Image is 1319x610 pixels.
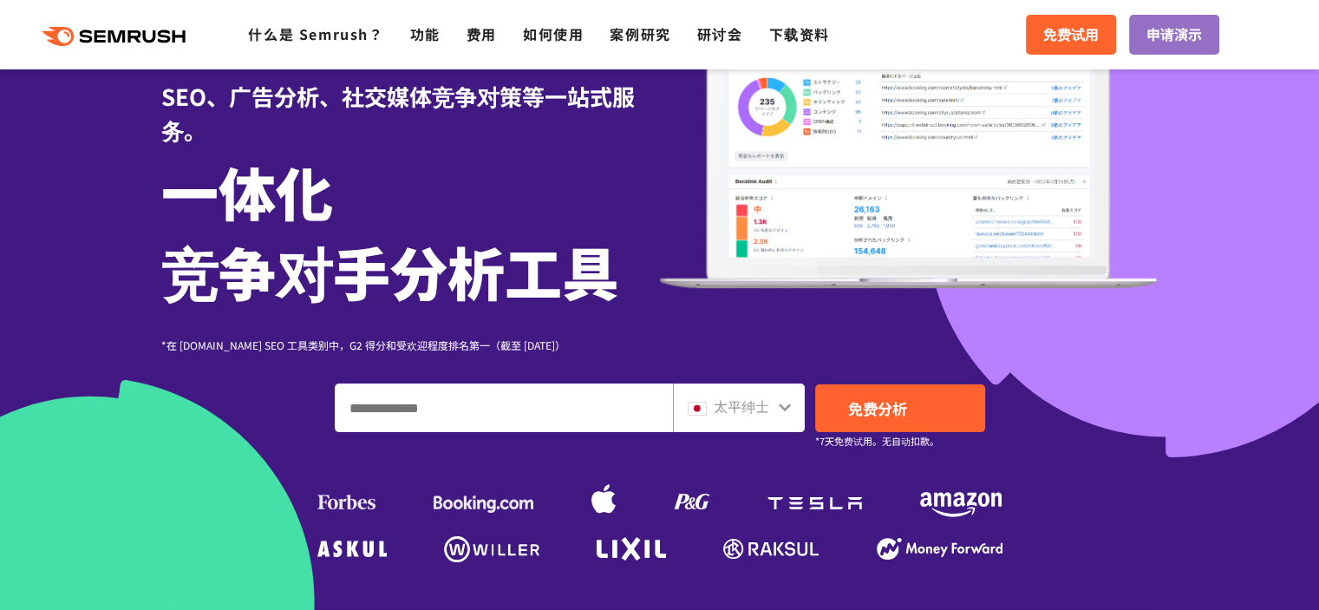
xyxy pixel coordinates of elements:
[714,396,769,417] font: 太平绅士
[815,434,939,448] font: *7天免费试用。无自动扣款。
[848,397,907,419] font: 免费分析
[161,229,619,312] font: 竞争对手分析工具
[161,80,635,146] font: SEO、广告分析、社交媒体竞争对策等一站式服务。
[610,23,670,44] a: 案例研究
[161,338,565,352] font: *在 [DOMAIN_NAME] SEO 工具类别中，G2 得分和受欢迎程度排名第一（截至 [DATE]）
[248,23,383,44] a: 什么是 Semrush？
[1026,15,1116,55] a: 免费试用
[815,384,985,432] a: 免费分析
[769,23,830,44] a: 下载资料
[697,23,743,44] a: 研讨会
[161,149,333,233] font: 一体化
[410,23,441,44] a: 功能
[336,384,672,431] input: 输入域名、关键字或 URL
[1043,23,1099,44] font: 免费试用
[467,23,497,44] a: 费用
[1146,23,1202,44] font: 申请演示
[523,23,584,44] a: 如何使用
[1129,15,1219,55] a: 申请演示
